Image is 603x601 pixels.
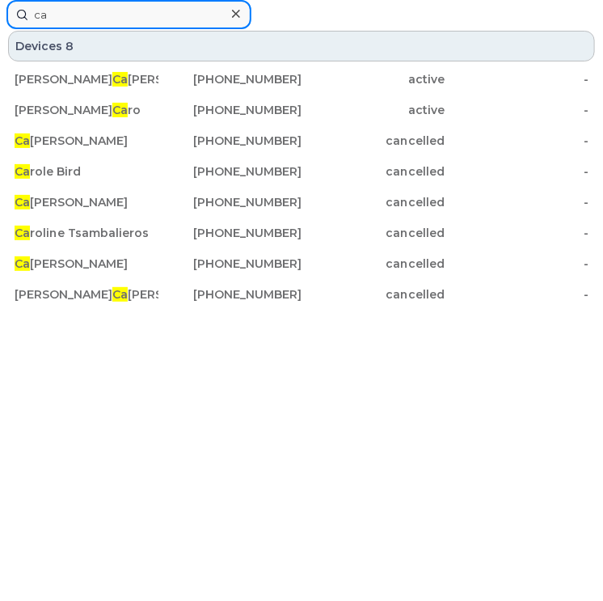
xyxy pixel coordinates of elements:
div: [PERSON_NAME] [15,256,158,272]
span: Ca [15,133,30,148]
span: Ca [15,195,30,210]
div: active [301,71,445,87]
div: cancelled [301,133,445,149]
span: Ca [15,164,30,179]
div: cancelled [301,225,445,241]
span: Ca [112,103,128,117]
div: [PHONE_NUMBER] [158,102,302,118]
div: [PERSON_NAME] ro [15,102,158,118]
div: [PERSON_NAME] [15,133,158,149]
div: role Bird [15,163,158,180]
div: - [445,256,589,272]
div: - [445,194,589,210]
span: Ca [112,72,128,87]
a: Ca[PERSON_NAME][PHONE_NUMBER]cancelled- [8,188,595,217]
div: [PHONE_NUMBER] [158,256,302,272]
div: - [445,102,589,118]
div: - [445,133,589,149]
div: - [445,225,589,241]
a: [PERSON_NAME]Caro[PHONE_NUMBER]active- [8,95,595,125]
div: [PHONE_NUMBER] [158,71,302,87]
div: cancelled [301,256,445,272]
div: [PHONE_NUMBER] [158,163,302,180]
div: - [445,286,589,303]
div: [PERSON_NAME] [PERSON_NAME] [15,71,158,87]
div: roline Tsambalieros [15,225,158,241]
a: Ca[PERSON_NAME][PHONE_NUMBER]cancelled- [8,126,595,155]
a: Carole Bird[PHONE_NUMBER]cancelled- [8,157,595,186]
div: [PHONE_NUMBER] [158,286,302,303]
span: Ca [15,226,30,240]
div: cancelled [301,163,445,180]
div: [PHONE_NUMBER] [158,133,302,149]
div: cancelled [301,194,445,210]
div: [PHONE_NUMBER] [158,225,302,241]
div: cancelled [301,286,445,303]
div: [PERSON_NAME] [15,194,158,210]
a: Ca[PERSON_NAME][PHONE_NUMBER]cancelled- [8,249,595,278]
div: [PERSON_NAME] [PERSON_NAME] [15,286,158,303]
a: [PERSON_NAME]Ca[PERSON_NAME][PHONE_NUMBER]active- [8,65,595,94]
span: Ca [15,256,30,271]
div: [PHONE_NUMBER] [158,194,302,210]
a: Caroline Tsambalieros[PHONE_NUMBER]cancelled- [8,218,595,248]
div: - [445,71,589,87]
span: Ca [112,287,128,302]
div: active [301,102,445,118]
a: [PERSON_NAME]Ca[PERSON_NAME][PHONE_NUMBER]cancelled- [8,280,595,309]
div: - [445,163,589,180]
